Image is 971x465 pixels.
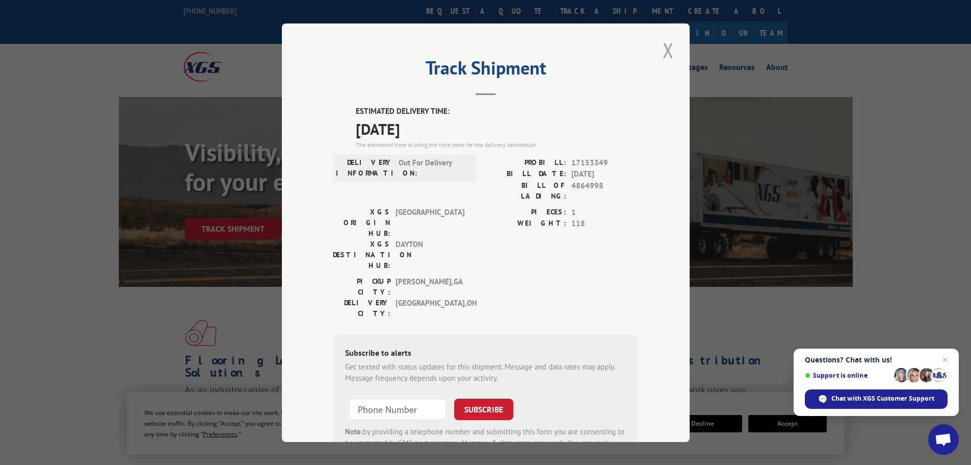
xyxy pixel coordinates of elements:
label: PIECES: [486,206,566,218]
button: Close modal [660,36,677,64]
label: XGS DESTINATION HUB: [333,238,390,271]
span: [PERSON_NAME] , GA [396,276,464,297]
span: Chat with XGS Customer Support [805,389,948,409]
div: by providing a telephone number and submitting this form you are consenting to be contacted by SM... [345,426,626,460]
label: DELIVERY INFORMATION: [336,157,393,178]
div: Get texted with status updates for this shipment. Message and data rates may apply. Message frequ... [345,361,626,384]
span: [GEOGRAPHIC_DATA] , OH [396,297,464,319]
label: PICKUP CITY: [333,276,390,297]
span: 1 [571,206,639,218]
div: Subscribe to alerts [345,346,626,361]
span: [DATE] [571,168,639,180]
span: 4864998 [571,180,639,201]
label: BILL DATE: [486,168,566,180]
label: WEIGHT: [486,218,566,230]
label: PROBILL: [486,157,566,168]
span: 118 [571,218,639,230]
label: DELIVERY CITY: [333,297,390,319]
label: ESTIMATED DELIVERY TIME: [356,106,639,117]
span: Chat with XGS Customer Support [831,394,934,403]
label: XGS ORIGIN HUB: [333,206,390,238]
h2: Track Shipment [333,61,639,80]
span: Support is online [805,372,890,379]
strong: Note: [345,426,363,436]
button: SUBSCRIBE [454,398,513,420]
a: Open chat [928,424,959,455]
span: [DATE] [356,117,639,140]
span: DAYTON [396,238,464,271]
span: Out For Delivery [399,157,467,178]
input: Phone Number [349,398,446,420]
span: [GEOGRAPHIC_DATA] [396,206,464,238]
span: Questions? Chat with us! [805,356,948,364]
label: BILL OF LADING: [486,180,566,201]
div: The estimated time is using the time zone for the delivery destination. [356,140,639,149]
span: 17153349 [571,157,639,168]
